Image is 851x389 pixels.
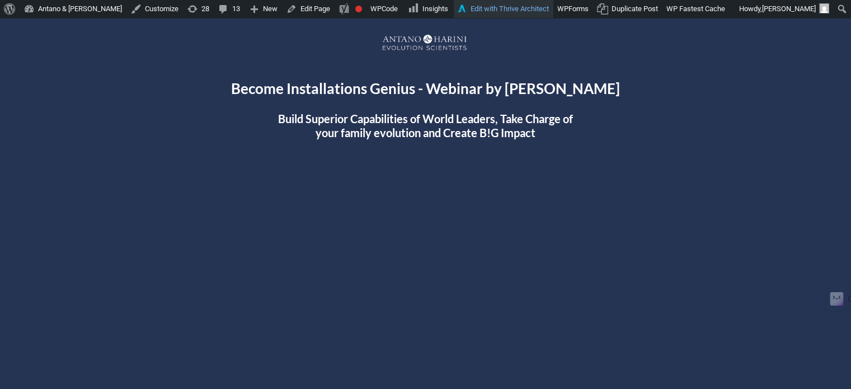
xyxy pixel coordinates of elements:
[422,4,448,13] span: Insights
[370,29,482,57] img: A&H_Ev png
[762,4,816,13] span: [PERSON_NAME]
[355,6,362,12] div: Focus keyphrase not set
[267,112,584,140] h2: Build Superior Capabilities of World Leaders, Take Charge of your family evolution and Create B!G...
[12,80,839,97] h2: Become Installations Genius - Webinar by [PERSON_NAME]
